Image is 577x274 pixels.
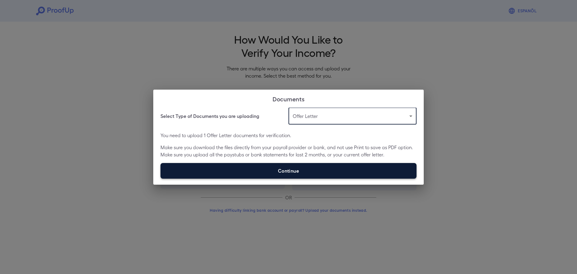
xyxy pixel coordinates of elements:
[160,112,259,120] h6: Select Type of Documents you are uploading
[160,144,417,158] p: Make sure you download the files directly from your payroll provider or bank, and not use Print t...
[288,108,417,125] div: Offer Letter
[160,163,417,179] label: Continue
[153,90,424,108] h2: Documents
[160,132,417,139] p: You need to upload 1 Offer Letter documents for verification.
